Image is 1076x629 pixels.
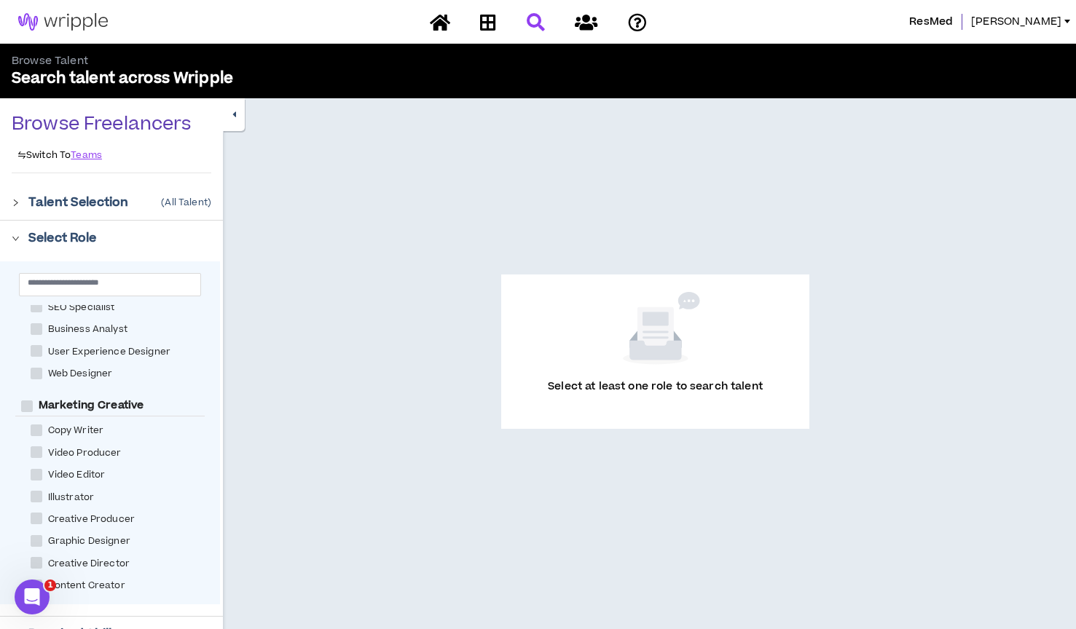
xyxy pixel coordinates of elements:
span: Web Designer [42,367,119,381]
span: 1 [44,579,56,591]
p: Talent Selection [28,194,128,211]
p: Browse Freelancers [12,113,192,136]
span: right [12,234,20,242]
span: swap [17,151,26,159]
span: Illustrator [42,491,101,505]
span: Video Editor [42,468,111,482]
a: Teams [71,149,102,161]
span: [PERSON_NAME] [971,14,1061,30]
span: Graphic Designer [42,534,136,548]
p: Search talent across Wripple [12,68,538,89]
span: ResMed [909,14,953,30]
p: Select Role [28,229,97,247]
p: Switch To [17,149,71,161]
span: Copy Writer [42,424,110,438]
iframe: Intercom live chat [15,579,50,614]
span: right [12,199,20,207]
span: SEO Specialist [42,301,121,314]
span: Content Creator [42,579,131,593]
span: Creative Director [42,557,136,571]
p: Select at least one role to search talent [548,379,763,411]
span: Marketing Creative [33,398,150,413]
span: Video Producer [42,446,127,460]
span: Creative Producer [42,513,141,526]
span: User Experience Designer [42,345,176,359]
p: Browse Talent [12,54,538,68]
span: Business Analyst [42,323,133,336]
p: ( All Talent ) [161,197,211,208]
